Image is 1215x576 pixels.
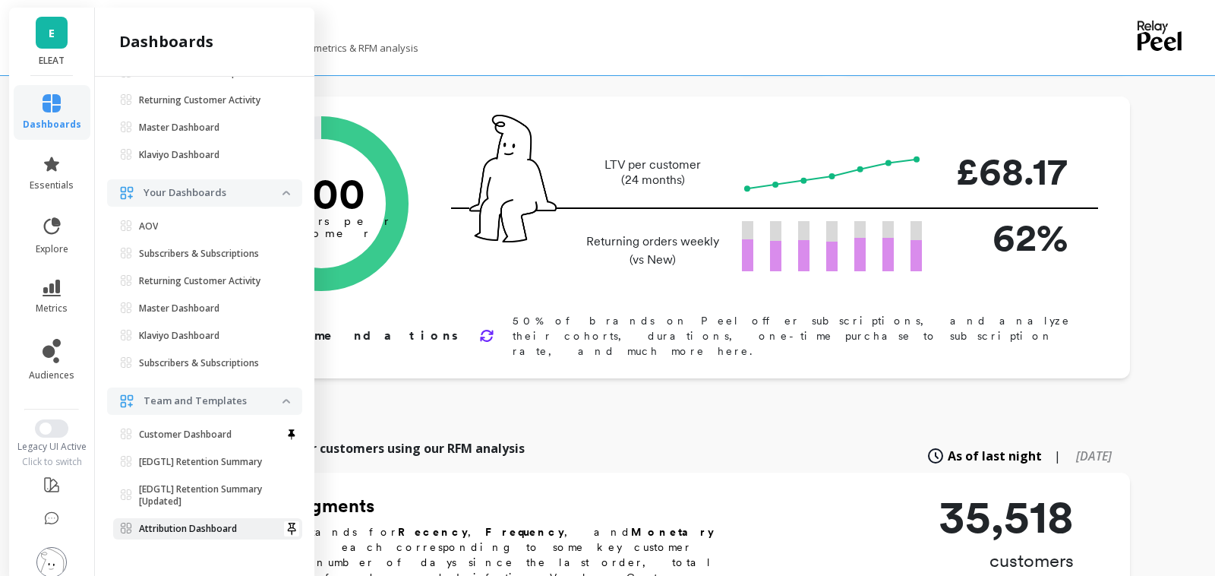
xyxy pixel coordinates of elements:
p: [EDGTL] Retention Summary [139,456,262,468]
span: E [49,24,55,42]
p: Subscribers & Subscriptions [139,357,259,369]
img: navigation item icon [119,394,134,409]
span: dashboards [23,119,81,131]
tspan: customer [273,226,370,240]
div: Click to switch [8,456,96,468]
span: audiences [29,369,74,381]
tspan: orders per [252,214,390,228]
img: down caret icon [282,399,290,404]
b: Frequency [485,526,564,538]
p: Team and Templates [144,394,282,409]
p: ELEAT [24,55,80,67]
p: LTV per customer (24 months) [582,157,724,188]
h2: dashboards [119,31,213,52]
p: AOV [139,220,158,233]
p: 62% [946,209,1068,266]
span: [DATE] [1076,448,1112,464]
p: Subscribers & Subscriptions [139,248,259,260]
p: Master Dashboard [139,122,219,134]
p: £68.17 [946,143,1068,200]
p: customers [939,549,1074,573]
span: As of last night [948,447,1042,465]
p: 50% of brands on Peel offer subscriptions, and analyze their cohorts, durations, one-time purchas... [513,313,1081,359]
button: Switch to New UI [35,419,68,438]
span: metrics [36,302,68,315]
p: Klaviyo Dashboard [139,330,219,342]
div: Legacy UI Active [8,441,96,453]
p: [EDGTL] Retention Summary [Updated] [139,483,282,508]
span: explore [36,243,68,255]
p: Attribution Dashboard [139,523,237,535]
p: Customer Dashboard [139,429,232,441]
p: Recommendations [240,327,461,345]
img: down caret icon [282,191,290,195]
span: | [1054,447,1061,465]
img: pal seatted on line [469,115,557,242]
p: Returning Customer Activity [139,94,260,106]
h2: RFM Segments [245,494,761,518]
img: navigation item icon [119,185,134,201]
p: Master Dashboard [139,302,219,315]
p: Explore all of your customers using our RFM analysis [207,439,525,457]
span: essentials [30,179,74,191]
p: Returning orders weekly (vs New) [582,233,724,269]
p: 35,518 [939,494,1074,540]
p: Klaviyo Dashboard [139,149,219,161]
text: 2.00 [278,168,365,218]
p: Returning Customer Activity [139,275,260,287]
p: Your Dashboards [144,185,282,201]
b: Recency [398,526,468,538]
